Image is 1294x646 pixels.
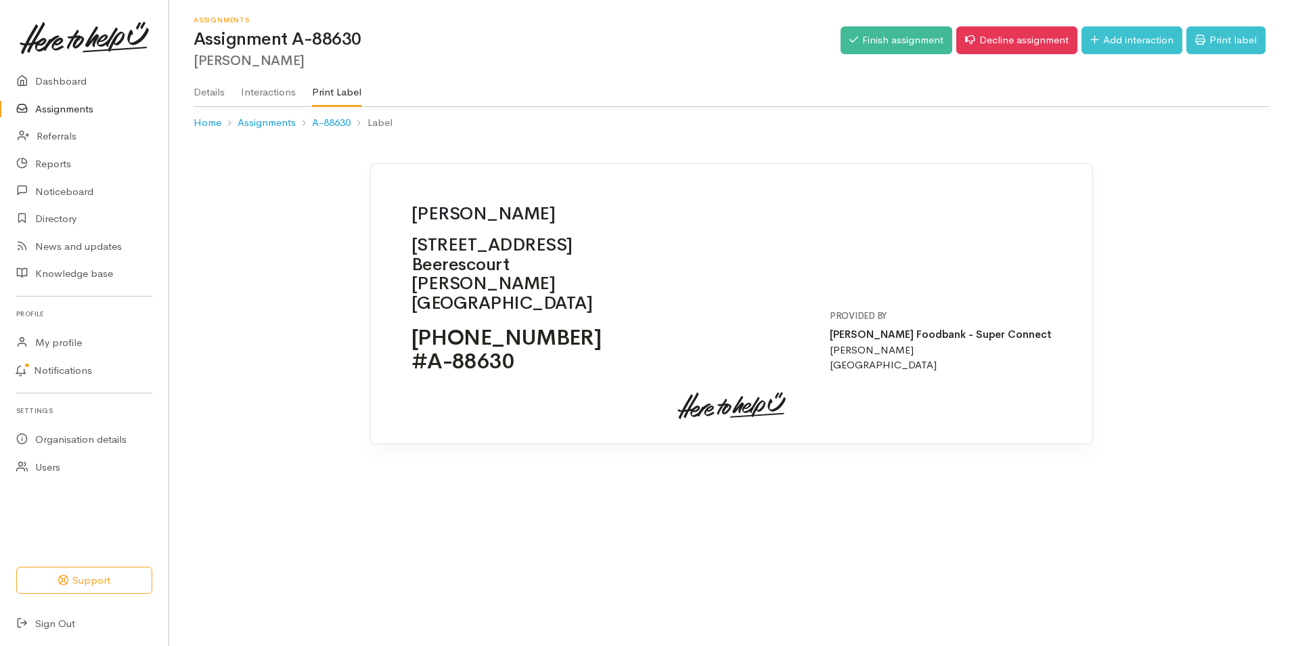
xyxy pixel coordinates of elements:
a: Assignments [238,115,296,131]
a: Print Label [312,68,361,108]
a: Add interaction [1081,26,1182,54]
a: Decline assignment [956,26,1077,54]
a: Interactions [241,68,296,106]
p: [STREET_ADDRESS] Beerescourt [PERSON_NAME] [GEOGRAPHIC_DATA] [411,236,601,313]
a: Details [194,68,225,106]
nav: breadcrumb [194,107,1270,139]
h6: Settings [16,402,152,420]
button: Support [16,567,152,595]
p: [PERSON_NAME] [GEOGRAPHIC_DATA] [830,327,1052,373]
h1: [PERSON_NAME] [411,204,601,224]
h1: Assignment A-88630 [194,30,841,49]
h6: Assignments [194,16,841,24]
img: heretohelpu.svg [677,392,786,419]
h2: [PERSON_NAME] [194,53,841,68]
li: Label [351,115,392,131]
h6: Profile [16,305,152,323]
a: Home [194,115,221,131]
a: Finish assignment [841,26,952,54]
strong: [PERSON_NAME] Foodbank - Super Connect [830,328,1052,341]
a: A-88630 [312,115,351,131]
h5: Provided by [830,311,1052,321]
p: [PHONE_NUMBER] #A-88630 [411,326,601,373]
a: Print label [1186,26,1266,54]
